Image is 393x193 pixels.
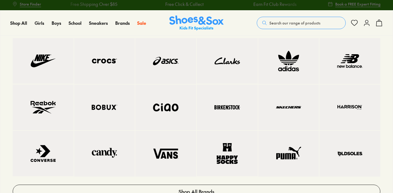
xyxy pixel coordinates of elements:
a: Earn Fit Club Rewards [253,1,297,7]
a: Shop All [10,20,27,26]
a: Sneakers [89,20,108,26]
img: SNS_Logo_Responsive.svg [169,15,224,31]
a: Brands [115,20,130,26]
a: Sale [137,20,146,26]
a: Free Shipping Over $85 [70,1,117,7]
span: Book a FREE Expert Fitting [335,1,381,7]
span: Search our range of products [269,20,320,26]
button: Search our range of products [257,17,346,29]
a: Girls [35,20,44,26]
a: School [69,20,82,26]
a: Free Click & Collect [165,1,204,7]
span: Store Finder [20,1,41,7]
a: Shoes & Sox [169,15,224,31]
a: Boys [52,20,61,26]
